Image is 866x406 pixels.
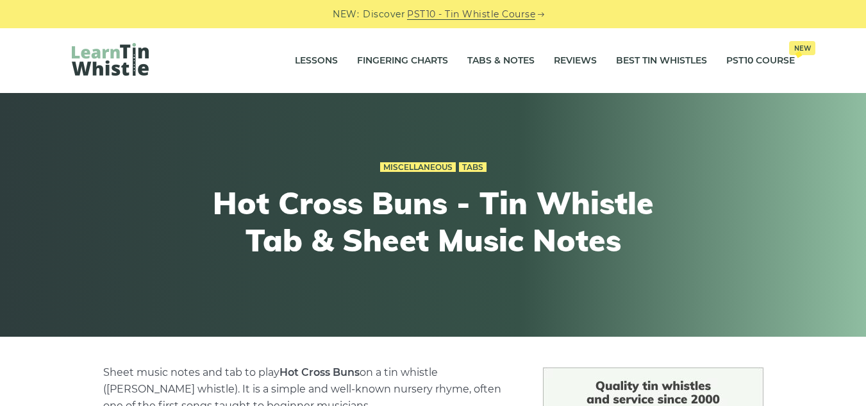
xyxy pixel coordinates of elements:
[726,45,795,77] a: PST10 CourseNew
[554,45,597,77] a: Reviews
[295,45,338,77] a: Lessons
[459,162,487,173] a: Tabs
[357,45,448,77] a: Fingering Charts
[380,162,456,173] a: Miscellaneous
[467,45,535,77] a: Tabs & Notes
[616,45,707,77] a: Best Tin Whistles
[789,41,815,55] span: New
[279,366,360,378] strong: Hot Cross Buns
[72,43,149,76] img: LearnTinWhistle.com
[197,185,669,258] h1: Hot Cross Buns - Tin Whistle Tab & Sheet Music Notes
